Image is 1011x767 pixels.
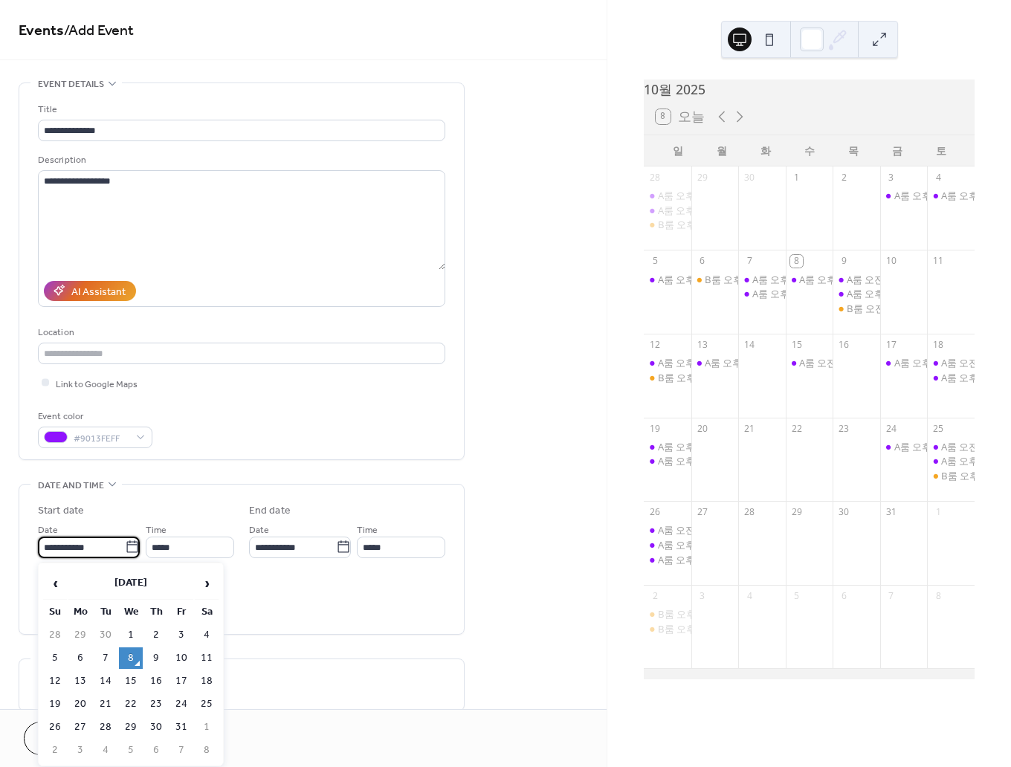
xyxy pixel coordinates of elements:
td: 29 [119,716,143,738]
td: 25 [195,693,219,715]
div: Event color [38,409,149,424]
td: 24 [169,693,193,715]
div: Start date [38,503,84,519]
button: AI Assistant [44,281,136,301]
span: Time [146,522,167,537]
th: [DATE] [68,568,193,600]
div: A룸 오후 5~8, 강*연 [847,287,933,300]
div: A룸 오후 12~2, 주*랑 [738,273,786,286]
div: A룸 오후 3~5, [PERSON_NAME]*연 [658,273,810,286]
div: B룸 오후 12~2, n버섯 [644,218,691,231]
td: 30 [144,716,168,738]
button: Cancel [24,722,115,755]
div: B룸 오후 2~4, 강*우 [691,273,739,286]
td: 31 [169,716,193,738]
div: 21 [743,422,756,435]
div: 6 [696,255,708,268]
div: A룸 오후 2~4, 박*아 [738,287,786,300]
span: Date [38,522,58,537]
td: 23 [144,693,168,715]
th: We [119,601,143,623]
th: Tu [94,601,117,623]
div: A룸 오전 11~2, 정*정 [786,356,833,369]
div: 3 [885,171,897,184]
td: 1 [195,716,219,738]
span: / Add Event [64,16,134,45]
div: B룸 오후 12~5, 최*나 [927,469,975,482]
div: B룸 오후 12~3, 최*리 [644,607,691,621]
th: Sa [195,601,219,623]
div: 5 [649,255,662,268]
div: 토 [919,135,963,166]
div: 28 [743,506,756,519]
div: 4 [743,589,756,602]
span: ‹ [44,569,66,598]
td: 22 [119,693,143,715]
div: B룸 오전 11~2, 박*지 [833,302,880,315]
div: 29 [696,171,708,184]
td: 3 [68,740,92,761]
div: A룸 오후 2~9, [PERSON_NAME]*주 [705,356,856,369]
div: 30 [743,171,756,184]
td: 6 [68,647,92,669]
td: 11 [195,647,219,669]
div: A룸 오후 2~4, 이*혜 [644,189,691,202]
td: 9 [144,647,168,669]
th: Mo [68,601,92,623]
span: #9013FEFF [74,430,129,446]
div: End date [249,503,291,519]
th: Fr [169,601,193,623]
div: A룸 오전 11~2, 진*현 [658,523,750,537]
td: 21 [94,693,117,715]
div: 19 [649,422,662,435]
td: 29 [68,624,92,646]
td: 8 [119,647,143,669]
div: 16 [838,339,850,352]
th: Th [144,601,168,623]
div: 11 [932,255,945,268]
div: A룸 오후 1~3, 김*혜 [644,440,691,453]
div: B룸 오후 4~6, 황*아 [644,622,691,635]
div: Location [38,325,442,340]
div: A룸 오후 1~4, 김*훈 [880,189,928,202]
div: Title [38,102,442,117]
td: 5 [43,647,67,669]
div: 7 [885,589,897,602]
td: 4 [195,624,219,646]
div: 31 [885,506,897,519]
div: 30 [838,506,850,519]
td: 6 [144,740,168,761]
span: Link to Google Maps [56,376,138,392]
div: 10 [885,255,897,268]
td: 14 [94,670,117,692]
div: 28 [649,171,662,184]
div: 25 [932,422,945,435]
a: Events [19,16,64,45]
div: 26 [649,506,662,519]
div: 7 [743,255,756,268]
div: 월 [700,135,743,166]
div: AI Assistant [71,284,126,300]
div: 15 [790,339,803,352]
div: A룸 오후 1~3, [PERSON_NAME]*혜 [658,440,810,453]
span: › [196,569,218,598]
td: 7 [169,740,193,761]
div: A룸 오전 11~2, 진*현 [644,523,691,537]
div: A룸 오후 4~7, 박*현 [644,553,691,566]
div: A룸 오후 5~8, 강*연 [833,287,880,300]
div: A룸 오후 4~7, [PERSON_NAME]*현 [658,553,810,566]
td: 3 [169,624,193,646]
div: 1 [932,506,945,519]
td: 19 [43,693,67,715]
div: 17 [885,339,897,352]
div: 수 [787,135,831,166]
td: 4 [94,740,117,761]
div: 24 [885,422,897,435]
div: Description [38,152,442,168]
th: Su [43,601,67,623]
td: 28 [94,716,117,738]
div: A룸 오후 5~7, 이*정 [644,454,691,467]
div: 12 [649,339,662,352]
div: 14 [743,339,756,352]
